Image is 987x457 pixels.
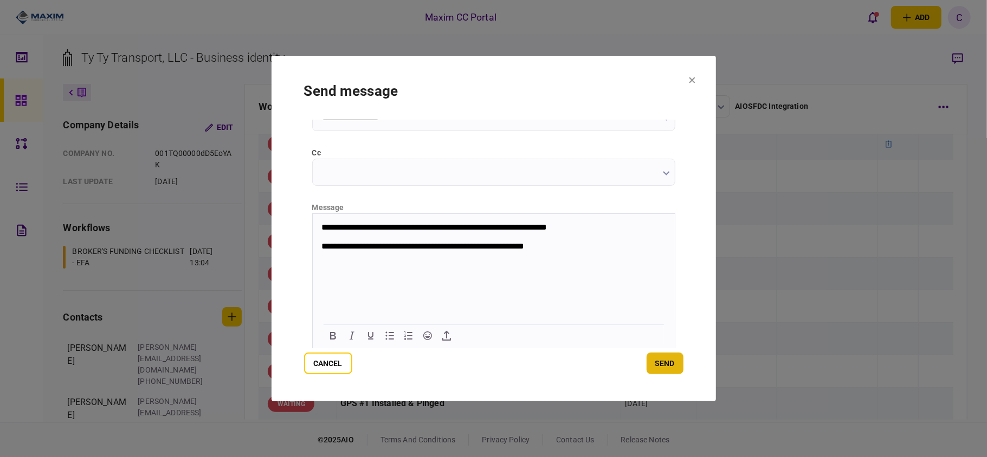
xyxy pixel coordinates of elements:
[324,328,342,343] button: Bold
[312,147,675,159] label: cc
[313,214,675,322] iframe: Rich Text Area
[304,352,352,374] button: Cancel
[399,328,418,343] button: Numbered list
[343,328,361,343] button: Italic
[418,328,437,343] button: Emojis
[312,202,675,213] div: message
[380,328,399,343] button: Bullet list
[312,159,675,186] input: cc
[362,328,380,343] button: Underline
[304,83,683,99] h1: send message
[647,352,683,374] button: send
